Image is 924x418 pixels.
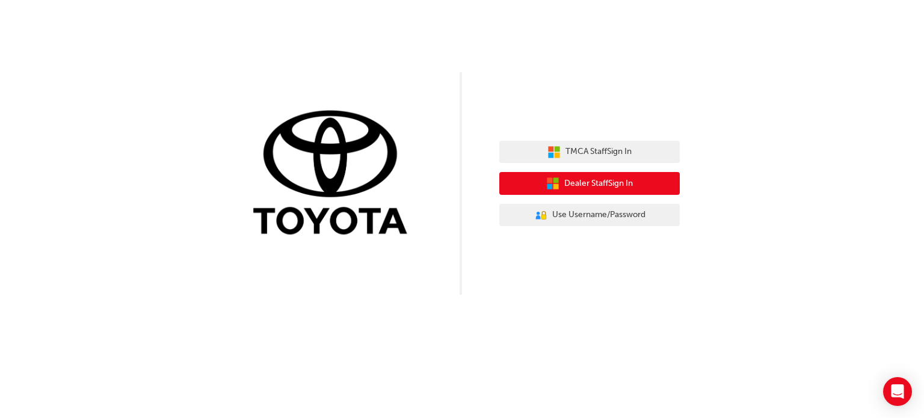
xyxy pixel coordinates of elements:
img: Trak [244,108,425,241]
span: TMCA Staff Sign In [565,145,632,159]
button: Use Username/Password [499,204,680,227]
button: Dealer StaffSign In [499,172,680,195]
span: Use Username/Password [552,208,645,222]
span: Dealer Staff Sign In [564,177,633,191]
div: Open Intercom Messenger [883,377,912,406]
button: TMCA StaffSign In [499,141,680,164]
